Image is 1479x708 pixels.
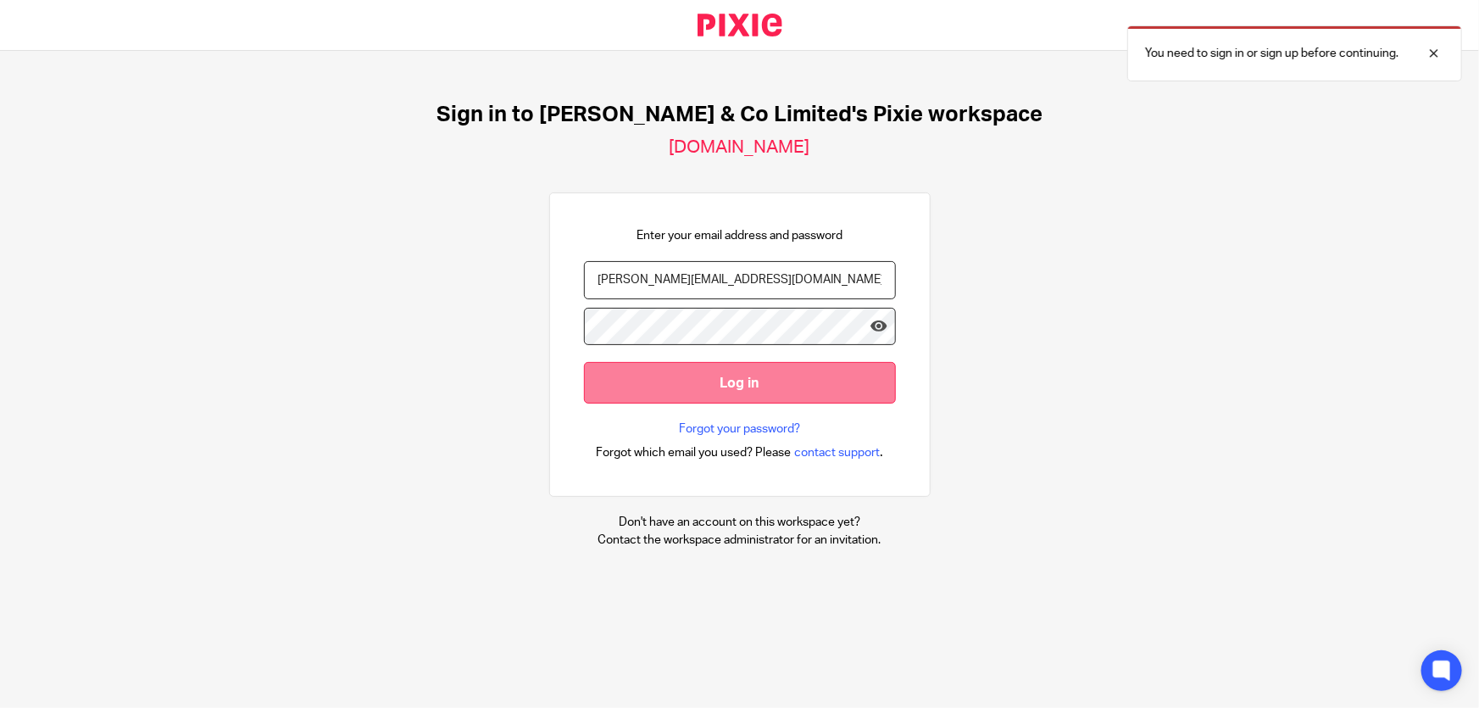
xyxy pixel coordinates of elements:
[584,261,896,299] input: name@example.com
[1145,45,1398,62] p: You need to sign in or sign up before continuing.
[794,444,880,461] span: contact support
[679,421,800,438] a: Forgot your password?
[637,227,842,244] p: Enter your email address and password
[670,137,810,159] h2: [DOMAIN_NAME]
[596,444,791,461] span: Forgot which email you used? Please
[436,102,1043,128] h1: Sign in to [PERSON_NAME] & Co Limited's Pixie workspace
[596,443,883,462] div: .
[598,514,881,531] p: Don't have an account on this workspace yet?
[584,362,896,404] input: Log in
[598,532,881,549] p: Contact the workspace administrator for an invitation.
